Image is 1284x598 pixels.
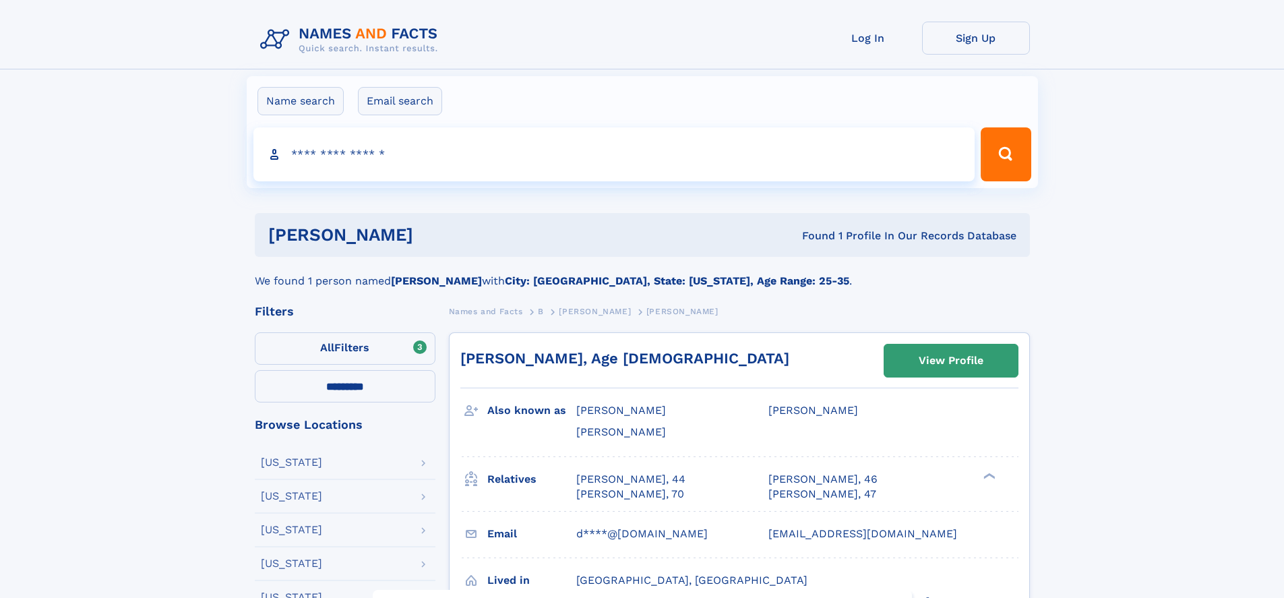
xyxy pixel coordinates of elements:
a: Names and Facts [449,303,523,320]
a: [PERSON_NAME], 46 [768,472,878,487]
div: Browse Locations [255,419,435,431]
a: [PERSON_NAME] [559,303,631,320]
span: [PERSON_NAME] [646,307,719,316]
span: [GEOGRAPHIC_DATA], [GEOGRAPHIC_DATA] [576,574,807,587]
label: Email search [358,87,442,115]
a: B [538,303,544,320]
span: All [320,341,334,354]
img: Logo Names and Facts [255,22,449,58]
button: Search Button [981,127,1031,181]
div: [US_STATE] [261,457,322,468]
a: [PERSON_NAME], 44 [576,472,685,487]
h3: Also known as [487,399,576,422]
b: City: [GEOGRAPHIC_DATA], State: [US_STATE], Age Range: 25-35 [505,274,849,287]
span: [PERSON_NAME] [768,404,858,417]
span: [PERSON_NAME] [559,307,631,316]
a: View Profile [884,345,1018,377]
div: View Profile [919,345,983,376]
h3: Email [487,522,576,545]
b: [PERSON_NAME] [391,274,482,287]
label: Name search [257,87,344,115]
div: Filters [255,305,435,318]
a: [PERSON_NAME], 47 [768,487,876,502]
div: We found 1 person named with . [255,257,1030,289]
span: B [538,307,544,316]
label: Filters [255,332,435,365]
div: [US_STATE] [261,558,322,569]
span: [EMAIL_ADDRESS][DOMAIN_NAME] [768,527,957,540]
h1: [PERSON_NAME] [268,227,608,243]
a: Log In [814,22,922,55]
div: [US_STATE] [261,525,322,535]
div: ❯ [980,471,996,480]
span: [PERSON_NAME] [576,404,666,417]
span: [PERSON_NAME] [576,425,666,438]
h3: Relatives [487,468,576,491]
a: Sign Up [922,22,1030,55]
h3: Lived in [487,569,576,592]
input: search input [253,127,975,181]
div: Found 1 Profile In Our Records Database [607,229,1016,243]
div: [US_STATE] [261,491,322,502]
a: [PERSON_NAME], 70 [576,487,684,502]
a: [PERSON_NAME], Age [DEMOGRAPHIC_DATA] [460,350,789,367]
